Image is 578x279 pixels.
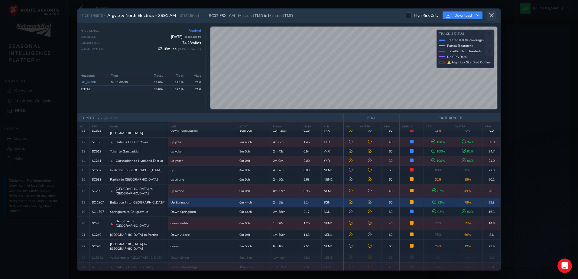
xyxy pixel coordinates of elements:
td: 21.6 [185,79,201,86]
th: Miles [185,72,201,79]
span: 68 % [464,232,471,237]
td: 40 [382,184,400,198]
span: Springburn to Bellgrove Jn [110,210,148,214]
span: 04:00 - 08:19 [184,35,201,39]
td: 38.6 % [144,79,164,86]
span: 22 [82,244,85,249]
td: 4m 0ch [237,165,271,175]
a: HC_98906 [81,80,96,85]
td: NEM1 [322,230,343,239]
th: WATER [453,122,483,130]
th: LINE [168,122,237,130]
th: ELR [322,122,343,130]
span: No GPS Data [447,55,467,59]
td: up yoker [168,137,237,147]
td: SC44 [89,216,108,230]
td: 0m 44ch [237,198,271,207]
td: 0m 77ch [271,184,301,198]
td: up yoker [168,147,237,156]
td: 2m 0ch [237,147,271,156]
td: SC239 [89,184,108,198]
span: 18 [82,200,85,205]
td: SC155 [89,137,108,147]
span: 13 % [435,128,442,133]
td: 6m 16ch [271,239,301,253]
td: 0.0 [482,124,500,137]
td: down airdrie [168,216,237,230]
span: 0% [465,128,470,133]
span: ▲ [110,140,114,145]
td: 0m 0ch [237,184,271,198]
td: 32.1 % [164,86,185,92]
span: 0% [465,168,470,172]
span: Geometry Miles [81,47,104,51]
td: 20.1 [482,175,500,184]
td: 2m 58ch [271,207,301,216]
td: 60 [382,165,400,175]
td: 0m 44ch [237,207,271,216]
td: SC 1807 [89,198,108,207]
span: Garscadden to Hyndland East Jn [116,159,163,163]
span: 14 [82,159,85,163]
td: 10m 0ch [237,124,271,137]
span: 49 % [464,189,471,193]
td: SC211 [89,156,108,165]
td: 0.54 [301,147,322,156]
span: Dalmuir (Yoker line) PLT3 to [GEOGRAPHIC_DATA] [110,126,166,135]
span: Partial Treatment [447,43,473,48]
th: SEGMENT [77,114,343,123]
span: Circuit Miles [81,41,100,45]
span: 92 % [432,210,444,214]
td: 1.46 [301,137,322,147]
th: ROUTE REPORTS [400,114,500,123]
span: 0% [436,255,441,260]
td: YKR [322,156,343,165]
span: 80 % [435,168,442,172]
td: SC533 [89,175,108,184]
td: 8.6 [482,230,500,239]
th: WATER [358,122,382,130]
td: up airdrie [168,184,237,198]
span: 17 [82,189,85,193]
td: 38.6 % [144,86,164,92]
td: up [168,165,237,175]
th: MILES [301,122,322,130]
td: 2.63 [301,175,322,184]
span: ▲ [110,189,114,194]
th: Treat [164,72,185,79]
td: SC532 [89,165,108,175]
span: Bellgrove to [GEOGRAPHIC_DATA] [116,219,166,228]
td: 0m 0ch [237,175,271,184]
span: 18 % [464,177,471,182]
td: up airdrie [168,175,237,184]
td: 10m 20ch [271,124,301,137]
th: FINISH [271,122,301,130]
td: NEM1 [322,184,343,198]
td: 30 [382,253,400,262]
td: 20.1 [482,184,500,198]
td: SGN [322,198,343,207]
span: 100 % [431,159,445,163]
td: 0.25 [301,124,322,137]
td: Down Springburn [168,207,237,216]
td: 2.17 [301,207,322,216]
td: 32.1% [164,79,185,86]
th: NROL [343,114,400,123]
span: [GEOGRAPHIC_DATA] to [GEOGRAPHIC_DATA] [116,187,166,196]
td: NEM5 [322,253,343,262]
td: 2m 0ch [271,156,301,165]
td: 60 [382,147,400,156]
span: 75 % [435,232,442,237]
th: MPH [482,122,500,130]
span: 20 [82,221,85,226]
th: STATUS [400,122,423,130]
span: Bellgrove Jn to [GEOGRAPHIC_DATA] [110,200,165,205]
td: 14.8 [482,216,500,230]
span: Schedule [81,35,96,39]
td: 2m 50ch [271,175,301,184]
th: NO. [77,122,89,130]
td: NEM1 [322,175,343,184]
td: Up Springburn [168,198,237,207]
span: Jordanhill to [GEOGRAPHIC_DATA] [110,168,161,172]
td: 2m 55ch [271,198,301,207]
